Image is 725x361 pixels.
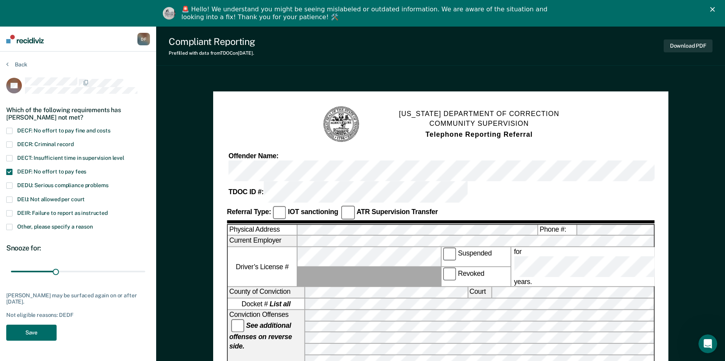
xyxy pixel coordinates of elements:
strong: Telephone Reporting Referral [426,130,533,138]
strong: Referral Type: [227,208,271,216]
label: Physical Address [228,225,297,235]
input: IOT sanctioning [273,206,286,220]
label: Phone #: [538,225,576,235]
button: Back [6,61,27,68]
label: Driver’s License # [228,247,297,287]
strong: TDOC ID #: [228,188,264,196]
label: Current Employer [228,236,297,247]
div: Prefilled with data from TDOC on [DATE] . [169,50,255,56]
div: Not eligible reasons: DEDF [6,312,150,318]
h1: [US_STATE] DEPARTMENT OF CORRECTION COMMUNITY SUPERVISION [399,109,559,140]
div: Snooze for: [6,244,150,252]
input: Suspended [443,247,456,261]
label: County of Conviction [228,288,304,298]
div: [PERSON_NAME] may be surfaced again on or after [DATE]. [6,292,150,306]
button: DF [137,33,150,45]
label: Court [468,288,491,298]
input: Revoked [443,267,456,281]
span: DECT: Insufficient time in supervision level [17,155,124,161]
input: for years. [514,256,718,277]
div: 🚨 Hello! We understand you might be seeing mislabeled or outdated information. We are aware of th... [182,5,550,21]
span: Other, please specify a reason [17,223,93,230]
span: DEDU: Serious compliance problems [17,182,108,188]
span: DEIJ: Not allowed per court [17,196,85,202]
input: ATR Supervision Transfer [341,206,355,220]
button: Download PDF [664,39,713,52]
img: Profile image for Kim [163,7,175,20]
div: D F [137,33,150,45]
div: Compliant Reporting [169,36,255,47]
span: DECF: No effort to pay fine and costs [17,127,110,134]
span: DEIR: Failure to report as instructed [17,210,108,216]
label: for years. [512,247,719,287]
img: Recidiviz [6,35,44,43]
strong: See additional offenses on reverse side. [229,322,292,350]
label: Suspended [441,247,510,267]
div: Which of the following requirements has [PERSON_NAME] not met? [6,100,150,127]
button: Save [6,325,57,341]
label: Revoked [441,267,510,287]
strong: IOT sanctioning [288,208,338,216]
strong: ATR Supervision Transfer [356,208,438,216]
span: DECR: Criminal record [17,141,74,147]
img: TN Seal [322,105,360,144]
strong: Offender Name: [228,152,278,160]
input: See additional offenses on reverse side. [231,319,244,333]
span: DEDF: No effort to pay fees [17,168,86,175]
div: Close [710,7,718,12]
span: Docket # [241,299,290,309]
strong: List all [269,300,290,308]
iframe: Intercom live chat [698,334,717,353]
